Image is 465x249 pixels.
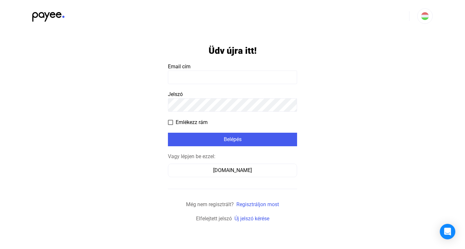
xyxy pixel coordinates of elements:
[234,215,269,222] a: Új jelszó kérése
[170,136,295,143] div: Belépés
[168,133,297,146] button: Belépés
[186,201,234,207] span: Még nem regisztrált?
[236,201,279,207] a: Regisztráljon most
[168,167,297,173] a: [DOMAIN_NAME]
[440,224,455,239] div: Open Intercom Messenger
[176,119,208,126] span: Emlékezz rám
[421,12,429,20] img: HU
[168,63,191,70] span: Email cím
[168,91,183,97] span: Jelszó
[196,215,232,222] span: Elfelejtett jelszó
[209,45,257,56] h1: Üdv újra itt!
[32,8,65,22] img: black-payee-blue-dot.svg
[417,8,433,24] button: HU
[168,153,297,160] div: Vagy lépjen be ezzel:
[168,164,297,177] button: [DOMAIN_NAME]
[170,167,295,174] div: [DOMAIN_NAME]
